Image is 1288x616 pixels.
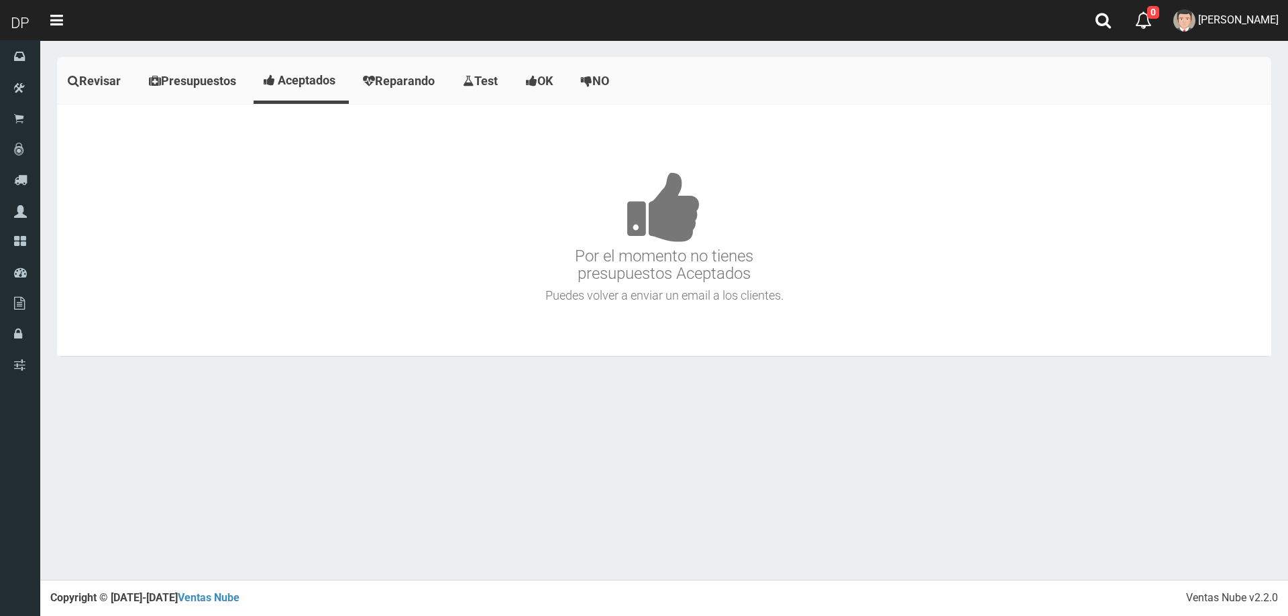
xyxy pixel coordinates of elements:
span: Revisar [79,74,121,88]
a: Reparando [352,60,449,102]
span: Aceptados [278,73,335,87]
span: OK [537,74,553,88]
a: Aceptados [254,60,349,101]
span: NO [592,74,609,88]
h4: Puedes volver a enviar un email a los clientes. [60,289,1268,302]
a: Test [452,60,512,102]
span: Test [474,74,498,88]
img: User Image [1173,9,1195,32]
span: Reparando [375,74,435,88]
strong: Copyright © [DATE]-[DATE] [50,591,239,604]
span: [PERSON_NAME] [1198,13,1279,26]
h3: Por el momento no tienes presupuestos Aceptados [60,131,1268,283]
a: NO [570,60,623,102]
span: 0 [1147,6,1159,19]
a: Presupuestos [138,60,250,102]
a: OK [515,60,567,102]
div: Ventas Nube v2.2.0 [1186,591,1278,606]
span: Presupuestos [161,74,236,88]
a: Ventas Nube [178,591,239,604]
a: Revisar [57,60,135,102]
